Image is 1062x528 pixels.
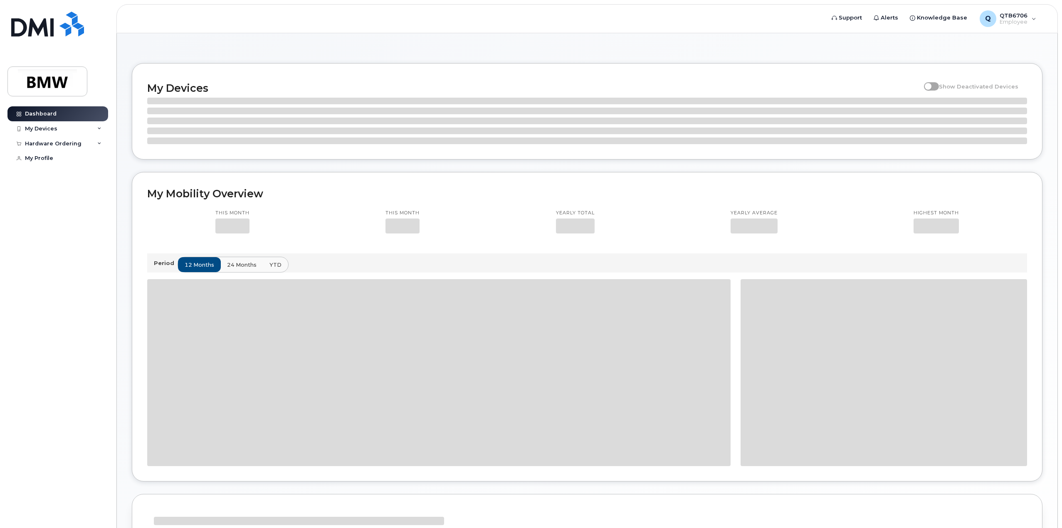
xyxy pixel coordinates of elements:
p: Period [154,259,178,267]
h2: My Mobility Overview [147,187,1027,200]
p: This month [385,210,420,216]
span: Show Deactivated Devices [939,83,1018,90]
p: This month [215,210,249,216]
p: Yearly average [731,210,778,216]
p: Highest month [914,210,959,216]
h2: My Devices [147,82,920,94]
span: 24 months [227,261,257,269]
span: YTD [269,261,282,269]
p: Yearly total [556,210,595,216]
input: Show Deactivated Devices [924,79,931,85]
